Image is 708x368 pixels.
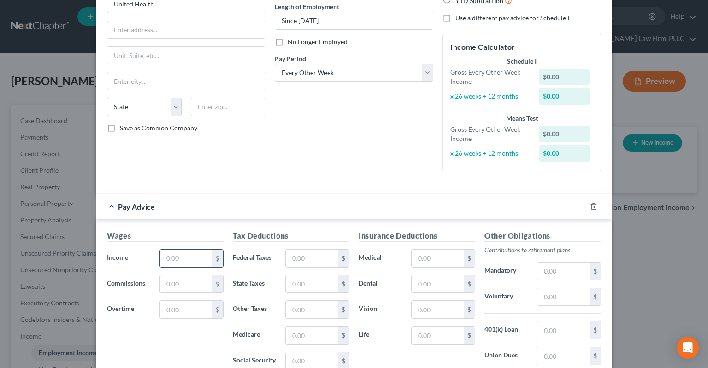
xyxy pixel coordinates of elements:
[160,275,212,293] input: 0.00
[286,250,338,267] input: 0.00
[464,250,475,267] div: $
[354,326,407,345] label: Life
[446,68,535,86] div: Gross Every Other Week Income
[286,327,338,344] input: 0.00
[464,275,475,293] div: $
[446,149,535,158] div: x 26 weeks ÷ 12 months
[450,57,593,66] div: Schedule I
[412,301,464,318] input: 0.00
[537,321,590,339] input: 0.00
[107,72,265,90] input: Enter city...
[275,55,306,63] span: Pay Period
[539,88,590,105] div: $0.00
[120,124,197,132] span: Save as Common Company
[539,126,590,142] div: $0.00
[160,301,212,318] input: 0.00
[412,250,464,267] input: 0.00
[537,347,590,365] input: 0.00
[455,14,569,22] span: Use a different pay advice for Schedule I
[107,253,128,261] span: Income
[590,263,601,280] div: $
[484,245,601,255] p: Contributions to retirement plans
[359,230,475,242] h5: Insurance Deductions
[191,98,265,116] input: Enter zip...
[537,263,590,280] input: 0.00
[464,327,475,344] div: $
[212,301,223,318] div: $
[107,230,224,242] h5: Wages
[450,41,593,53] h5: Income Calculator
[107,47,265,64] input: Unit, Suite, etc...
[480,288,532,306] label: Voluntary
[228,326,281,345] label: Medicare
[539,145,590,162] div: $0.00
[539,69,590,85] div: $0.00
[286,301,338,318] input: 0.00
[354,275,407,293] label: Dental
[212,275,223,293] div: $
[212,250,223,267] div: $
[228,249,281,268] label: Federal Taxes
[102,300,155,319] label: Overtime
[480,347,532,365] label: Union Dues
[275,12,433,29] input: ex: 2 years
[118,202,155,211] span: Pay Advice
[338,250,349,267] div: $
[480,321,532,339] label: 401(k) Loan
[590,288,601,306] div: $
[590,321,601,339] div: $
[354,249,407,268] label: Medical
[286,275,338,293] input: 0.00
[338,275,349,293] div: $
[102,275,155,293] label: Commissions
[288,38,348,46] span: No Longer Employed
[590,347,601,365] div: $
[480,262,532,280] label: Mandatory
[450,114,593,123] div: Means Test
[446,92,535,101] div: x 26 weeks ÷ 12 months
[677,337,699,359] div: Open Intercom Messenger
[412,275,464,293] input: 0.00
[537,288,590,306] input: 0.00
[412,327,464,344] input: 0.00
[228,275,281,293] label: State Taxes
[233,230,349,242] h5: Tax Deductions
[464,301,475,318] div: $
[484,230,601,242] h5: Other Obligations
[228,300,281,319] label: Other Taxes
[160,250,212,267] input: 0.00
[354,300,407,319] label: Vision
[107,21,265,39] input: Enter address...
[446,125,535,143] div: Gross Every Other Week Income
[275,2,339,12] label: Length of Employment
[338,301,349,318] div: $
[338,327,349,344] div: $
